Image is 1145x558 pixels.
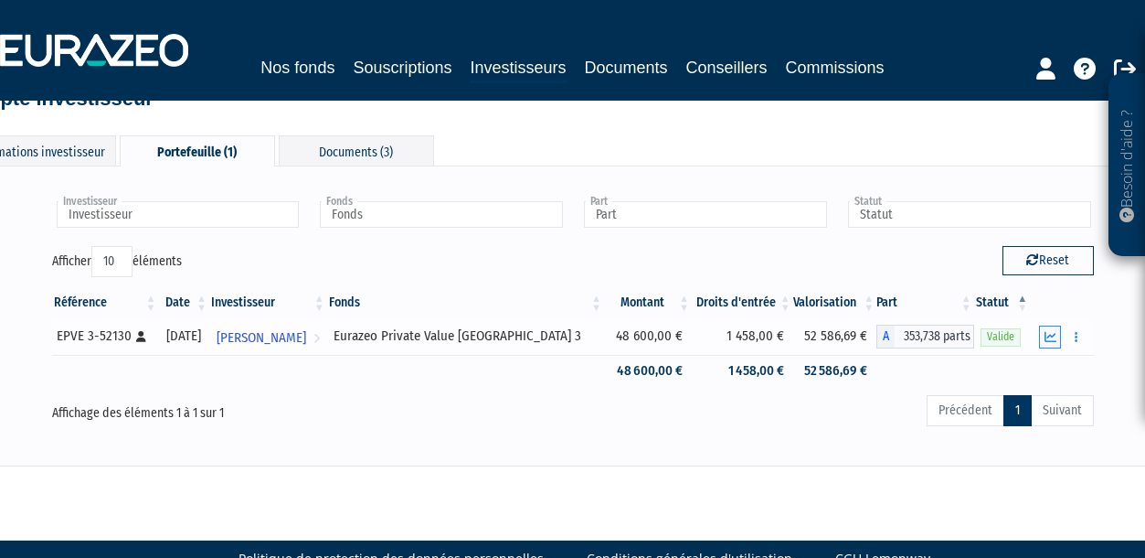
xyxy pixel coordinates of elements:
[1002,246,1094,275] button: Reset
[165,327,203,346] div: [DATE]
[52,246,182,277] label: Afficher éléments
[334,327,598,346] div: Eurazeo Private Value [GEOGRAPHIC_DATA] 3
[327,287,604,318] th: Fonds: activer pour trier la colonne par ordre croissant
[876,325,973,349] div: A - Eurazeo Private Value Europe 3
[793,355,877,387] td: 52 586,69 €
[604,318,692,355] td: 48 600,00 €
[604,287,692,318] th: Montant: activer pour trier la colonne par ordre croissant
[786,55,885,80] a: Commissions
[981,328,1021,346] span: Valide
[52,287,159,318] th: Référence : activer pour trier la colonne par ordre croissant
[209,318,327,355] a: [PERSON_NAME]
[313,321,320,355] i: Voir l'investisseur
[692,287,793,318] th: Droits d'entrée: activer pour trier la colonne par ordre croissant
[692,355,793,387] td: 1 458,00 €
[353,55,451,80] a: Souscriptions
[895,325,973,349] span: 353,738 parts
[1003,395,1032,426] a: 1
[876,287,973,318] th: Part: activer pour trier la colonne par ordre croissant
[686,55,768,80] a: Conseillers
[876,325,895,349] span: A
[1117,83,1138,248] p: Besoin d'aide ?
[120,135,275,166] div: Portefeuille (1)
[136,331,146,342] i: [Français] Personne physique
[57,327,153,346] div: EPVE 3-52130
[260,55,334,80] a: Nos fonds
[91,246,133,277] select: Afficheréléments
[159,287,209,318] th: Date: activer pour trier la colonne par ordre croissant
[217,321,306,355] span: [PERSON_NAME]
[793,287,877,318] th: Valorisation: activer pour trier la colonne par ordre croissant
[793,318,877,355] td: 52 586,69 €
[279,135,434,166] div: Documents (3)
[209,287,327,318] th: Investisseur: activer pour trier la colonne par ordre croissant
[470,55,566,83] a: Investisseurs
[52,393,471,423] div: Affichage des éléments 1 à 1 sur 1
[974,287,1031,318] th: Statut : activer pour trier la colonne par ordre d&eacute;croissant
[692,318,793,355] td: 1 458,00 €
[585,55,668,80] a: Documents
[604,355,692,387] td: 48 600,00 €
